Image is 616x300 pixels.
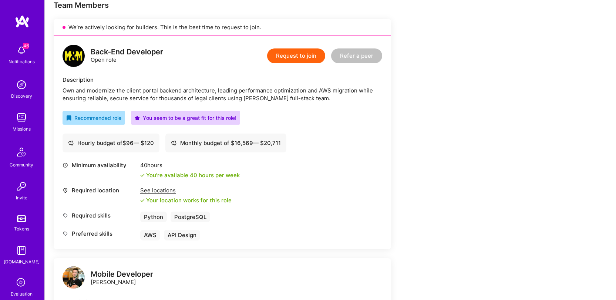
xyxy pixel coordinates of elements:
[15,15,30,28] img: logo
[140,173,145,178] i: icon Check
[63,161,137,169] div: Minimum availability
[54,0,391,10] div: Team Members
[140,196,232,204] div: Your location works for this role
[140,161,240,169] div: 40 hours
[17,215,26,222] img: tokens
[164,230,200,240] div: API Design
[140,198,145,203] i: icon Check
[63,266,85,289] img: logo
[14,77,29,92] img: discovery
[4,258,40,266] div: [DOMAIN_NAME]
[91,270,153,278] div: Mobile Developer
[13,125,31,133] div: Missions
[63,186,137,194] div: Required location
[14,225,29,233] div: Tokens
[68,139,154,147] div: Hourly budget of $ 96 — $ 120
[66,114,121,122] div: Recommended role
[140,186,232,194] div: See locations
[63,231,68,236] i: icon Tag
[140,230,160,240] div: AWS
[13,143,30,161] img: Community
[11,290,33,298] div: Evaluation
[91,48,163,64] div: Open role
[140,171,240,179] div: You're available 40 hours per week
[63,76,382,84] div: Description
[171,212,210,222] div: PostgreSQL
[14,179,29,194] img: Invite
[63,162,68,168] i: icon Clock
[14,276,28,290] i: icon SelectionTeam
[91,48,163,56] div: Back-End Developer
[91,270,153,286] div: [PERSON_NAME]
[63,188,68,193] i: icon Location
[140,212,167,222] div: Python
[171,139,281,147] div: Monthly budget of $ 16,569 — $ 20,711
[54,19,391,36] div: We’re actively looking for builders. This is the best time to request to join.
[267,48,325,63] button: Request to join
[23,43,29,49] span: 46
[331,48,382,63] button: Refer a peer
[10,161,33,169] div: Community
[63,45,85,67] img: logo
[9,58,35,65] div: Notifications
[63,213,68,218] i: icon Tag
[135,115,140,121] i: icon PurpleStar
[16,194,27,202] div: Invite
[63,266,85,290] a: logo
[63,230,137,237] div: Preferred skills
[63,212,137,219] div: Required skills
[14,243,29,258] img: guide book
[14,110,29,125] img: teamwork
[14,43,29,58] img: bell
[135,114,236,122] div: You seem to be a great fit for this role!
[66,115,71,121] i: icon RecommendedBadge
[171,140,176,146] i: icon Cash
[63,87,382,102] div: Own and modernize the client portal backend architecture, leading performance optimization and AW...
[68,140,74,146] i: icon Cash
[11,92,32,100] div: Discovery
